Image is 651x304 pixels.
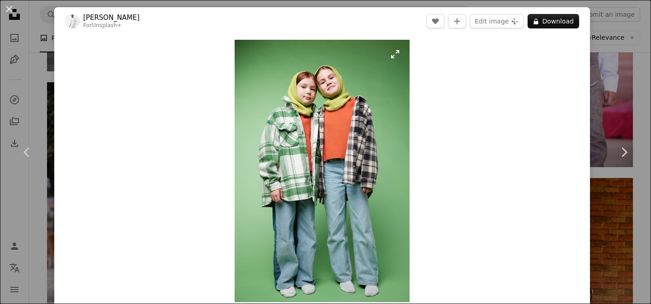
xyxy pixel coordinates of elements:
button: Add to Collection [448,14,466,28]
button: Download [528,14,579,28]
a: Unsplash+ [92,22,122,28]
a: Next [597,109,651,196]
div: For [83,22,140,29]
a: [PERSON_NAME] [83,13,140,22]
button: Like [426,14,444,28]
button: Zoom in on this image [235,40,410,302]
button: Edit image [470,14,524,28]
img: Go to Andrej Lišakov's profile [65,14,80,28]
img: two people standing next to each other in front of a green background [235,40,410,302]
